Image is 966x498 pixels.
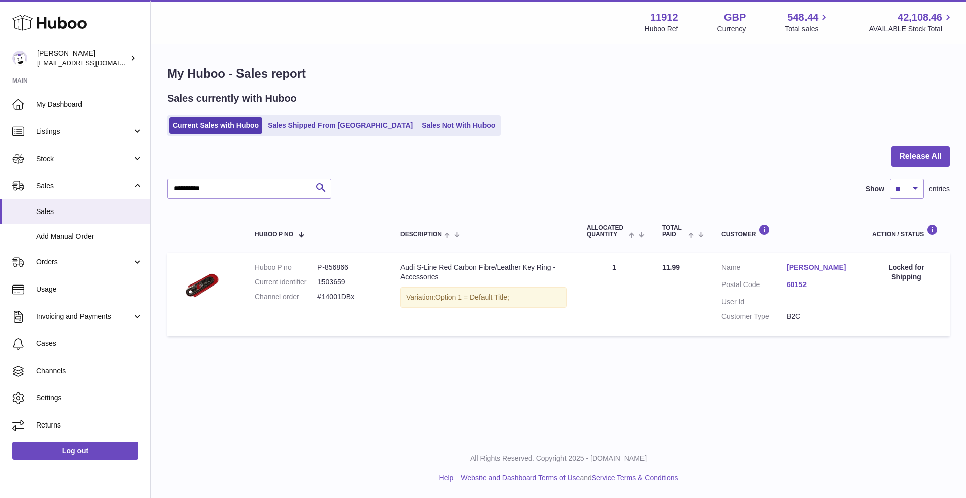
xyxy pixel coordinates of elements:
[400,287,567,308] div: Variation:
[662,225,686,238] span: Total paid
[317,292,380,302] dd: #14001DBx
[587,225,626,238] span: ALLOCATED Quantity
[12,442,138,460] a: Log out
[36,339,143,348] span: Cases
[724,11,746,24] strong: GBP
[36,181,132,191] span: Sales
[36,154,132,164] span: Stock
[785,11,830,34] a: 548.44 Total sales
[869,11,954,34] a: 42,108.46 AVAILABLE Stock Total
[898,11,942,24] span: 42,108.46
[785,24,830,34] span: Total sales
[167,65,950,82] h1: My Huboo - Sales report
[36,232,143,241] span: Add Manual Order
[36,420,143,430] span: Returns
[461,474,580,482] a: Website and Dashboard Terms of Use
[255,263,317,272] dt: Huboo P no
[317,263,380,272] dd: P-856866
[317,277,380,287] dd: 1503659
[255,292,317,302] dt: Channel order
[264,117,416,134] a: Sales Shipped From [GEOGRAPHIC_DATA]
[36,393,143,403] span: Settings
[418,117,499,134] a: Sales Not With Huboo
[36,366,143,376] span: Channels
[439,474,454,482] a: Help
[721,263,787,275] dt: Name
[721,312,787,321] dt: Customer Type
[645,24,678,34] div: Huboo Ref
[592,474,678,482] a: Service Terms & Conditions
[929,184,950,194] span: entries
[787,312,852,321] dd: B2C
[400,263,567,282] div: Audi S-Line Red Carbon Fibre/Leather Key Ring - Accessories
[36,100,143,109] span: My Dashboard
[721,297,787,307] dt: User Id
[400,231,442,238] span: Description
[577,253,652,336] td: 1
[37,49,128,68] div: [PERSON_NAME]
[255,231,293,238] span: Huboo P no
[650,11,678,24] strong: 11912
[167,92,297,105] h2: Sales currently with Huboo
[12,51,27,66] img: info@carbonmyride.com
[457,473,678,483] li: and
[255,277,317,287] dt: Current identifier
[721,280,787,292] dt: Postal Code
[435,293,509,301] span: Option 1 = Default Title;
[869,24,954,34] span: AVAILABLE Stock Total
[872,224,940,238] div: Action / Status
[787,263,852,272] a: [PERSON_NAME]
[36,312,132,321] span: Invoicing and Payments
[36,207,143,217] span: Sales
[36,127,132,136] span: Listings
[891,146,950,167] button: Release All
[787,280,852,290] a: 60152
[717,24,746,34] div: Currency
[36,284,143,294] span: Usage
[37,59,148,67] span: [EMAIL_ADDRESS][DOMAIN_NAME]
[721,224,852,238] div: Customer
[866,184,884,194] label: Show
[872,263,940,282] div: Locked for Shipping
[169,117,262,134] a: Current Sales with Huboo
[662,263,680,271] span: 11.99
[787,11,818,24] span: 548.44
[159,454,958,463] p: All Rights Reserved. Copyright 2025 - [DOMAIN_NAME]
[36,257,132,267] span: Orders
[177,263,227,308] img: CarbonFibreKeyRingChain_107.jpg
